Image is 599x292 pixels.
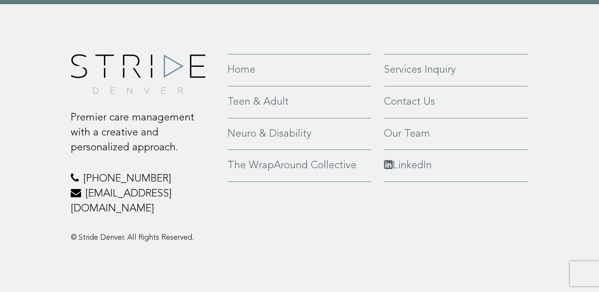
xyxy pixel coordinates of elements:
a: Neuro & Disability [228,127,371,142]
a: Teen & Adult [228,95,371,110]
a: Services Inquiry [384,63,528,78]
a: The WrapAround Collective [228,158,371,173]
a: LinkedIn [384,158,528,173]
a: Our Team [384,127,528,142]
span: © Stride Denver. All Rights Reserved. [71,234,194,241]
a: Contact Us [384,95,528,110]
img: footer-logo.png [71,54,205,94]
p: Premier care management with a creative and personalized approach. [71,110,215,155]
p: [PHONE_NUMBER] [EMAIL_ADDRESS][DOMAIN_NAME] [71,172,215,216]
a: Home [228,63,371,78]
